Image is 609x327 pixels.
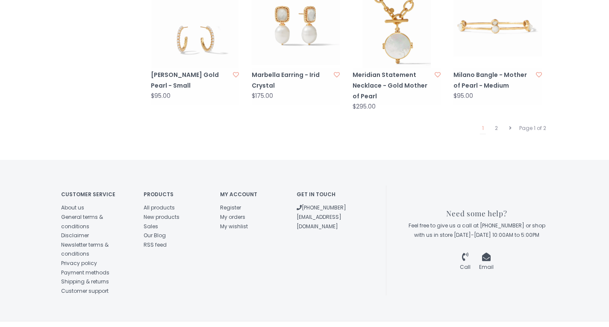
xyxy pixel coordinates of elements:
[220,213,245,221] a: My orders
[61,204,84,211] a: About us
[144,191,207,197] h4: Products
[144,213,179,221] a: New products
[151,93,171,99] div: $95.00
[453,93,473,99] div: $95.00
[220,191,284,197] h4: My account
[453,70,533,91] a: Milano Bangle - Mother of Pearl - Medium
[480,123,486,134] a: 1
[353,103,376,110] div: $295.00
[220,223,248,230] a: My wishlist
[252,70,331,91] a: Marbella Earring - Irid Crystal
[144,204,175,211] a: All products
[61,232,89,239] a: Disclaimer
[61,241,109,258] a: Newsletter terms & conditions
[353,70,432,102] a: Meridian Statement Necklace - Gold Mother of Pearl
[61,259,97,267] a: Privacy policy
[460,254,471,271] a: Call
[536,71,542,79] a: Add to wishlist
[61,278,109,285] a: Shipping & returns
[406,209,548,218] h3: Need some help?
[493,123,500,134] a: 2
[61,287,109,295] a: Customer support
[435,71,441,79] a: Add to wishlist
[61,269,109,276] a: Payment methods
[409,222,545,239] span: Feel free to give us a call at [PHONE_NUMBER] or shop with us in store [DATE]-[DATE] 10:00AM to 5...
[507,123,514,134] a: Next page
[61,213,103,230] a: General terms & conditions
[334,71,340,79] a: Add to wishlist
[479,254,494,271] a: Email
[144,241,167,248] a: RSS feed
[233,71,239,79] a: Add to wishlist
[297,204,346,211] a: [PHONE_NUMBER]
[151,70,230,91] a: [PERSON_NAME] Gold Pearl - Small
[252,93,273,99] div: $175.00
[220,204,241,211] a: Register
[61,191,131,197] h4: Customer service
[144,232,166,239] a: Our Blog
[297,213,341,230] a: [EMAIL_ADDRESS][DOMAIN_NAME]
[517,123,548,134] div: Page 1 of 2
[144,223,158,230] a: Sales
[297,191,360,197] h4: Get in touch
